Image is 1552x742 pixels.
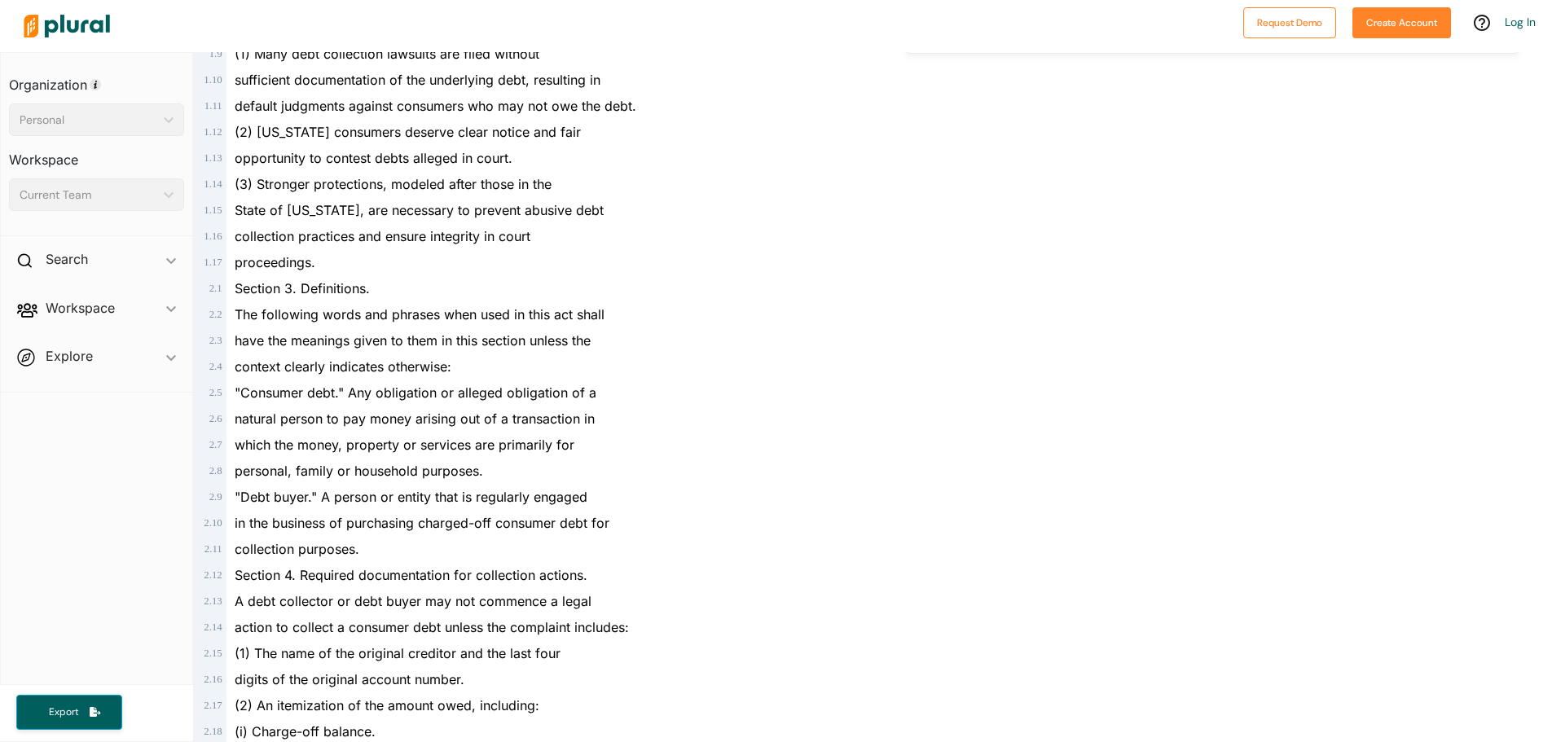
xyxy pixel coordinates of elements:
span: 2 . 5 [209,387,222,398]
span: 1 . 11 [204,100,222,112]
span: context clearly indicates otherwise: [235,358,451,375]
span: 2 . 8 [209,465,222,476]
h3: Organization [9,61,184,97]
span: 1 . 13 [204,152,222,164]
span: The following words and phrases when used in this act shall [235,306,605,323]
span: 1 . 17 [204,257,222,268]
span: Section 4. Required documentation for collection actions. [235,567,587,583]
span: "Consumer debt." Any obligation or alleged obligation of a [235,384,596,401]
span: action to collect a consumer debt unless the complaint includes: [235,619,629,635]
button: Export [16,695,122,730]
span: 2 . 9 [209,491,222,503]
span: opportunity to contest debts alleged in court. [235,150,512,166]
div: Personal [20,112,157,129]
span: personal, family or household purposes. [235,463,483,479]
span: 2 . 3 [209,335,222,346]
span: 2 . 18 [204,726,222,737]
span: (2) An itemization of the amount owed, including: [235,697,539,713]
span: 2 . 7 [209,439,222,450]
h2: Search [46,250,88,268]
span: 2 . 2 [209,309,222,320]
span: 2 . 11 [204,543,222,555]
span: State of [US_STATE], are necessary to prevent abusive debt [235,202,604,218]
span: 1 . 10 [204,74,222,86]
span: which the money, property or services are primarily for [235,437,574,453]
span: A debt collector or debt buyer may not commence a legal [235,593,591,609]
span: sufficient documentation of the underlying debt, resulting in [235,72,600,88]
span: 2 . 14 [204,621,222,633]
span: (3) Stronger protections, modeled after those in the [235,176,552,192]
h3: Workspace [9,136,184,172]
span: 2 . 15 [204,648,222,659]
span: 1 . 12 [204,126,222,138]
span: collection purposes. [235,541,359,557]
span: Export [37,705,90,719]
iframe: Intercom live chat [1497,687,1536,726]
span: 1 . 15 [204,204,222,216]
span: digits of the original account number. [235,671,464,687]
span: 2 . 4 [209,361,222,372]
span: default judgments against consumers who may not owe the debt. [235,98,636,114]
span: 2 . 16 [204,674,222,685]
span: 2 . 1 [209,283,222,294]
span: 1 . 14 [204,178,222,190]
span: 1 . 16 [204,231,222,242]
div: Tooltip anchor [88,77,103,92]
span: (1) The name of the original creditor and the last four [235,645,561,661]
span: natural person to pay money arising out of a transaction in [235,411,595,427]
span: 2 . 17 [204,700,222,711]
span: Section 3. Definitions. [235,280,370,296]
span: (2) [US_STATE] consumers deserve clear notice and fair [235,124,581,140]
span: 2 . 6 [209,413,222,424]
span: have the meanings given to them in this section unless the [235,332,591,349]
span: proceedings. [235,254,315,270]
span: 2 . 12 [204,569,222,581]
span: "Debt buyer." A person or entity that is regularly engaged [235,489,587,505]
span: collection practices and ensure integrity in court [235,228,530,244]
div: Current Team [20,187,157,204]
span: 2 . 10 [204,517,222,529]
span: (i) Charge-off balance. [235,723,376,740]
span: in the business of purchasing charged-off consumer debt for [235,515,609,531]
span: 2 . 13 [204,595,222,607]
